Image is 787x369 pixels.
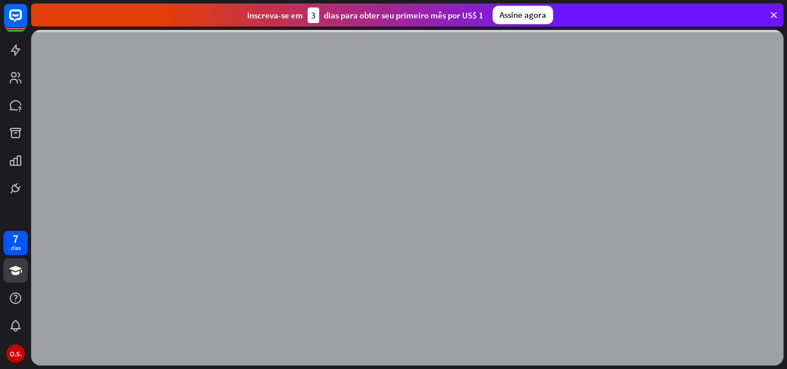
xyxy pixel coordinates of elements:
font: dias [11,244,21,252]
font: O.S. [10,349,22,358]
a: 7 dias [3,231,28,255]
font: dias para obter seu primeiro mês por US$ 1 [324,10,483,21]
font: Assine agora [500,9,546,20]
font: 3 [311,10,316,21]
font: Inscreva-se em [247,10,303,21]
font: 7 [13,231,18,246]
